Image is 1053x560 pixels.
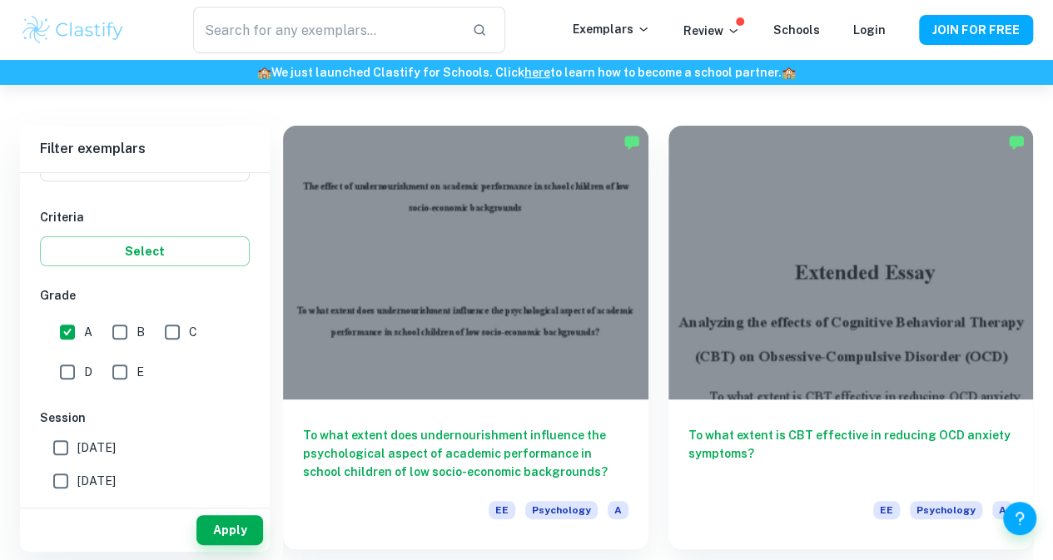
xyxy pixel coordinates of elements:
span: Psychology [910,501,982,519]
a: To what extent does undernourishment influence the psychological aspect of academic performance i... [283,126,648,549]
h6: To what extent does undernourishment influence the psychological aspect of academic performance i... [303,426,628,481]
a: To what extent is CBT effective in reducing OCD anxiety symptoms?EEPsychologyA [668,126,1034,549]
span: Psychology [525,501,598,519]
h6: Criteria [40,208,250,226]
span: B [137,323,145,341]
img: Marked [623,134,640,151]
a: here [524,66,550,79]
span: C [189,323,197,341]
p: Exemplars [573,20,650,38]
span: EE [873,501,900,519]
h6: Filter exemplars [20,126,270,172]
h6: We just launched Clastify for Schools. Click to learn how to become a school partner. [3,63,1050,82]
button: JOIN FOR FREE [919,15,1033,45]
a: Login [853,23,886,37]
span: D [84,363,92,381]
span: 🏫 [782,66,796,79]
h6: Grade [40,286,250,305]
img: Clastify logo [20,13,126,47]
span: A [84,323,92,341]
span: 🏫 [257,66,271,79]
input: Search for any exemplars... [193,7,459,53]
h6: To what extent is CBT effective in reducing OCD anxiety symptoms? [688,426,1014,481]
h6: Session [40,409,250,427]
button: Select [40,236,250,266]
span: E [137,363,144,381]
span: A [992,501,1013,519]
button: Help and Feedback [1003,502,1036,535]
p: Review [683,22,740,40]
button: Apply [196,515,263,545]
span: [DATE] [77,439,116,457]
span: [DATE] [77,472,116,490]
span: EE [489,501,515,519]
span: A [608,501,628,519]
img: Marked [1008,134,1025,151]
a: Schools [773,23,820,37]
